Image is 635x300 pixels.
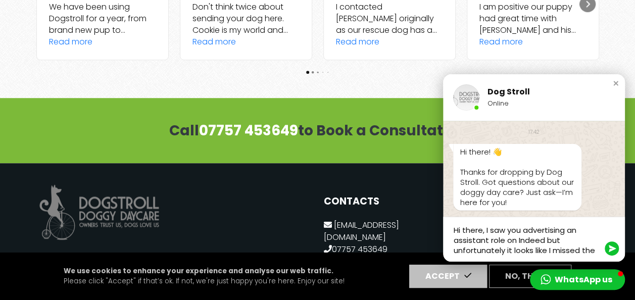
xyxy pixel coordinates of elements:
div: I contacted [PERSON_NAME] originally as our rescue dog has a disabled front leg so is essentially... [336,1,443,36]
div: I am positive our puppy had great time with [PERSON_NAME] and his team. From the start she was tr... [479,1,587,36]
p: 07757 453649 [324,219,456,256]
textarea: Hi there, I saw you advertising an assistant role on Indeed but unfortunately it looks like I mis... [454,225,602,266]
div: Read more [49,36,92,47]
h3: Call to Book a Consultation [30,122,606,139]
div: We have been using Dogstroll for a year, from brand new pup to [DEMOGRAPHIC_DATA]. Dogstroll has ... [49,1,156,36]
button: Accept [409,265,487,288]
div: Online [487,99,607,108]
button: No, thanks [489,265,571,288]
img: Dog Stroll [453,84,479,111]
p: Please click "Accept" if that’s ok. If not, we're just happy you're here. Enjoy our site! [64,266,345,287]
img: Dogstroll Dog Daycare [36,175,162,249]
div: Don't think twice about sending your dog here. Cookie is my world and anyone who is a paw parent ... [192,1,300,36]
h2: CONTACTS [324,195,456,207]
div: Read more [192,36,236,47]
button: WhatsApp us [530,269,625,290]
div: Thanks for dropping by Dog Stroll. Got questions about our doggy day care? Just ask—I’m here for ... [460,167,574,208]
div: Dog Stroll [487,87,607,97]
div: Read more [479,36,523,47]
div: Read more [336,36,379,47]
div: Hi there! 👋 [460,147,574,157]
a: 07757 453649 [199,121,298,140]
div: 17:42 [528,128,540,136]
div: Close chat window [611,78,621,88]
a: [EMAIL_ADDRESS][DOMAIN_NAME] [324,219,399,243]
strong: We use cookies to enhance your experience and analyse our web traffic. [64,266,333,276]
